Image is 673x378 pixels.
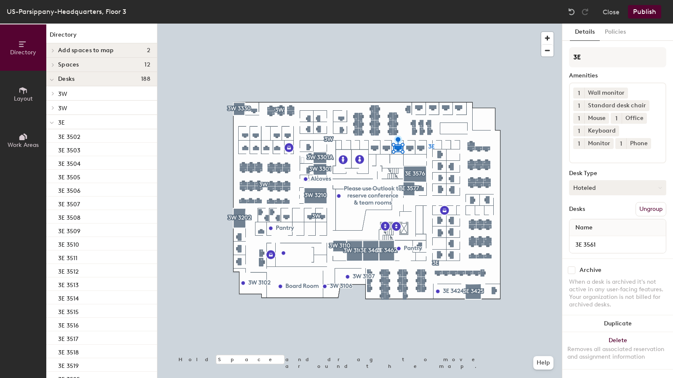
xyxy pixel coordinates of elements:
button: 1 [611,113,622,124]
span: Desks [58,76,74,83]
span: 1 [578,101,580,110]
button: Policies [600,24,631,41]
span: Work Areas [8,141,39,149]
div: Monitor [584,138,614,149]
span: 1 [578,127,580,136]
span: 2 [147,47,150,54]
div: Keyboard [584,125,619,136]
p: 3E 3508 [58,212,80,221]
span: Spaces [58,61,79,68]
div: Desks [569,206,585,213]
div: Mouse [584,113,609,124]
span: 1 [620,139,622,148]
p: 3E 3519 [58,360,79,370]
span: 3E [58,119,65,126]
button: 1 [615,138,626,149]
button: Ungroup [636,202,666,216]
p: 3E 3509 [58,225,80,235]
span: 3W [58,91,67,98]
span: 3W [58,105,67,112]
div: Amenities [569,72,666,79]
div: Office [622,113,647,124]
span: Layout [14,95,33,102]
p: 3E 3512 [58,266,79,275]
p: 3E 3511 [58,252,77,262]
p: 3E 3516 [58,319,79,329]
span: Name [571,220,597,235]
p: 3E 3518 [58,346,79,356]
div: Standard desk chair [584,100,649,111]
button: 1 [573,100,584,111]
span: 188 [141,76,150,83]
button: Details [570,24,600,41]
p: 3E 3505 [58,171,80,181]
p: 3E 3503 [58,144,80,154]
p: 3E 3504 [58,158,80,168]
div: Desk Type [569,170,666,177]
h1: Directory [46,30,157,43]
img: Redo [581,8,589,16]
button: Close [603,5,620,19]
button: 1 [573,125,584,136]
button: 1 [573,88,584,98]
div: Wall monitor [584,88,628,98]
p: 3E 3502 [58,131,80,141]
div: Removes all associated reservation and assignment information [567,346,668,361]
button: 1 [573,113,584,124]
button: DeleteRemoves all associated reservation and assignment information [562,332,673,369]
button: Duplicate [562,315,673,332]
span: Directory [10,49,36,56]
div: Archive [580,267,601,274]
span: Add spaces to map [58,47,114,54]
p: 3E 3510 [58,239,79,248]
span: 1 [578,114,580,123]
div: Phone [626,138,651,149]
span: 1 [578,139,580,148]
p: 3E 3507 [58,198,80,208]
button: Help [533,356,553,370]
p: 3E 3514 [58,293,79,302]
span: 1 [615,114,617,123]
div: When a desk is archived it's not active in any user-facing features. Your organization is not bil... [569,278,666,309]
img: Undo [567,8,576,16]
p: 3E 3515 [58,306,79,316]
div: US-Parsippany-Headquarters, Floor 3 [7,6,126,17]
p: 3E 3517 [58,333,78,343]
span: 1 [578,89,580,98]
p: 3E 3506 [58,185,80,194]
button: Publish [628,5,661,19]
button: Hoteled [569,180,666,195]
span: 12 [144,61,150,68]
p: 3E 3513 [58,279,79,289]
button: 1 [573,138,584,149]
input: Unnamed desk [571,239,664,250]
